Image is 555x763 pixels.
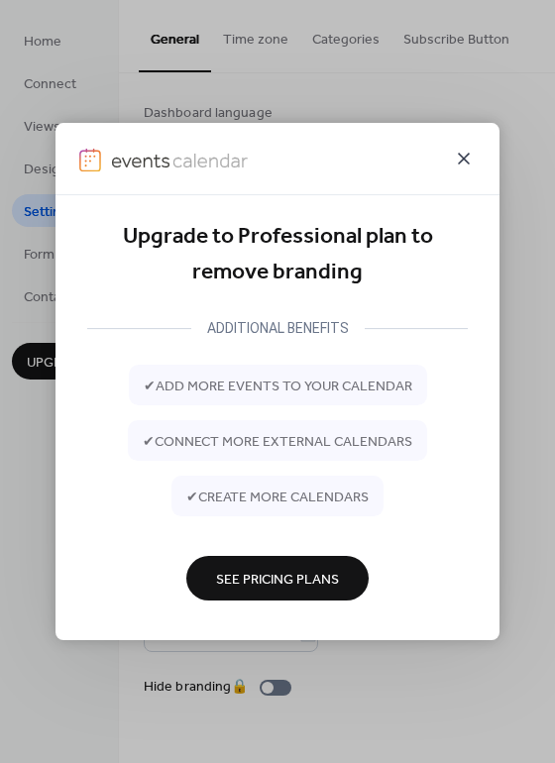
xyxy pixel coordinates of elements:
[143,431,412,452] span: ✔ connect more external calendars
[186,556,369,600] button: See Pricing Plans
[186,487,369,507] span: ✔ create more calendars
[144,376,412,396] span: ✔ add more events to your calendar
[111,149,248,172] img: logo-type
[191,316,365,340] div: ADDITIONAL BENEFITS
[87,219,468,291] div: Upgrade to Professional plan to remove branding
[79,149,101,172] img: logo-icon
[216,569,339,590] span: See Pricing Plans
